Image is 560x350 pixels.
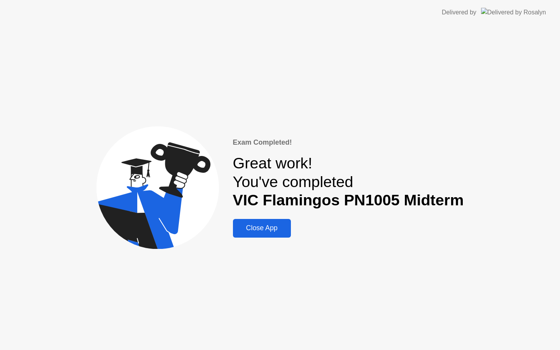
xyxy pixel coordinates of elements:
[233,154,464,210] div: Great work! You've completed
[481,8,546,17] img: Delivered by Rosalyn
[442,8,476,17] div: Delivered by
[235,224,289,232] div: Close App
[233,219,291,238] button: Close App
[233,191,464,208] b: VIC Flamingos PN1005 Midterm
[233,137,464,148] div: Exam Completed!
